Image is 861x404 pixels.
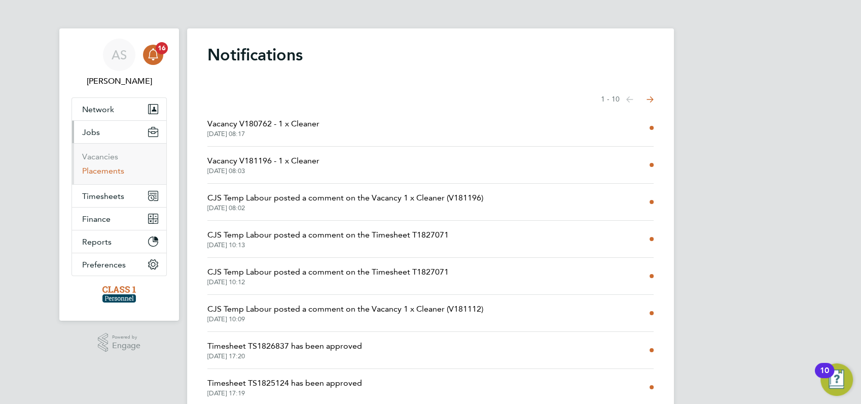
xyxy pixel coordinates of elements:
a: CJS Temp Labour posted a comment on the Timesheet T1827071[DATE] 10:13 [207,229,449,249]
a: CJS Temp Labour posted a comment on the Vacancy 1 x Cleaner (V181112)[DATE] 10:09 [207,303,483,323]
span: [DATE] 17:19 [207,389,362,397]
button: Open Resource Center, 10 new notifications [820,363,853,396]
span: Network [82,105,114,114]
span: [DATE] 08:03 [207,167,319,175]
span: CJS Temp Labour posted a comment on the Vacancy 1 x Cleaner (V181196) [207,192,483,204]
span: Reports [82,237,112,247]
span: 16 [156,42,168,54]
button: Reports [72,230,166,253]
span: Powered by [112,333,140,342]
a: Vacancies [82,152,118,161]
nav: Main navigation [59,28,179,321]
span: Timesheets [82,191,124,201]
a: Timesheet TS1825124 has been approved[DATE] 17:19 [207,377,362,397]
a: CJS Temp Labour posted a comment on the Vacancy 1 x Cleaner (V181196)[DATE] 08:02 [207,192,483,212]
span: CJS Temp Labour posted a comment on the Vacancy 1 x Cleaner (V181112) [207,303,483,315]
span: Finance [82,214,111,224]
button: Preferences [72,253,166,276]
div: Jobs [72,143,166,184]
a: CJS Temp Labour posted a comment on the Timesheet T1827071[DATE] 10:12 [207,266,449,286]
span: [DATE] 10:13 [207,241,449,249]
a: Vacancy V181196 - 1 x Cleaner[DATE] 08:03 [207,155,319,175]
span: Engage [112,342,140,350]
button: Jobs [72,121,166,143]
span: Vacancy V180762 - 1 x Cleaner [207,118,319,130]
button: Finance [72,208,166,230]
a: AS[PERSON_NAME] [71,39,167,87]
span: 1 - 10 [601,94,620,105]
span: AS [112,48,127,61]
span: Angela Sabaroche [71,75,167,87]
button: Timesheets [72,185,166,207]
button: Network [72,98,166,120]
a: Go to home page [71,286,167,302]
div: 10 [820,371,829,384]
span: [DATE] 17:20 [207,352,362,360]
span: Jobs [82,127,100,137]
span: Vacancy V181196 - 1 x Cleaner [207,155,319,167]
a: 16 [143,39,163,71]
span: Timesheet TS1826837 has been approved [207,340,362,352]
span: Preferences [82,260,126,270]
a: Placements [82,166,124,176]
nav: Select page of notifications list [601,89,654,110]
a: Powered byEngage [98,333,141,352]
span: [DATE] 08:02 [207,204,483,212]
img: class1personnel-logo-retina.png [102,286,136,302]
a: Vacancy V180762 - 1 x Cleaner[DATE] 08:17 [207,118,319,138]
span: [DATE] 10:12 [207,278,449,286]
span: [DATE] 08:17 [207,130,319,138]
span: Timesheet TS1825124 has been approved [207,377,362,389]
span: CJS Temp Labour posted a comment on the Timesheet T1827071 [207,229,449,241]
span: [DATE] 10:09 [207,315,483,323]
span: CJS Temp Labour posted a comment on the Timesheet T1827071 [207,266,449,278]
h1: Notifications [207,45,654,65]
a: Timesheet TS1826837 has been approved[DATE] 17:20 [207,340,362,360]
